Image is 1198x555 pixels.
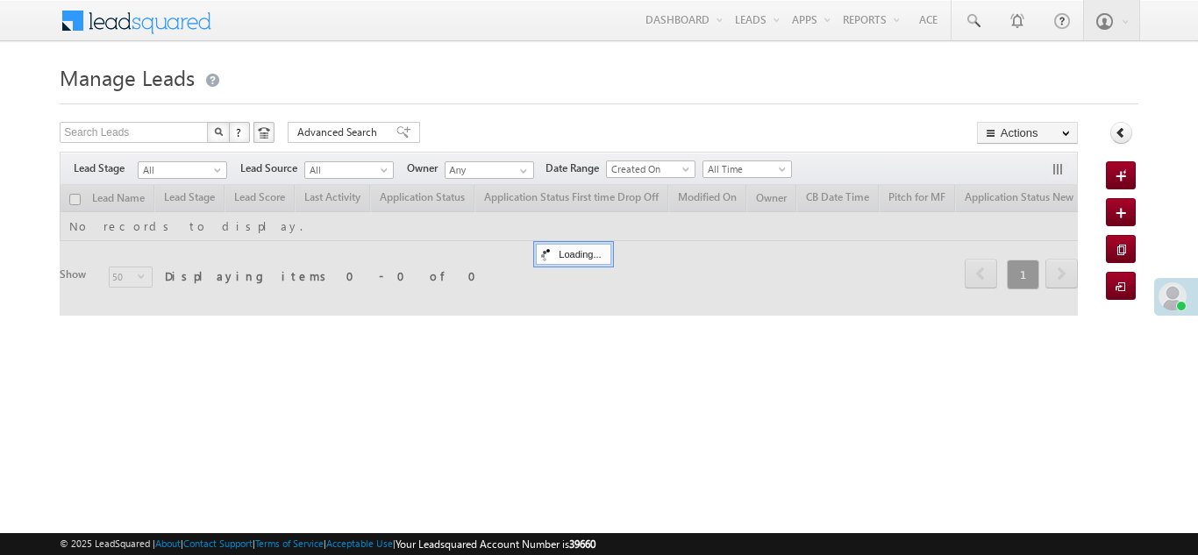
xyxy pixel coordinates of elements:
[240,160,304,176] span: Lead Source
[74,160,138,176] span: Lead Stage
[255,537,324,549] a: Terms of Service
[60,536,595,552] span: © 2025 LeadSquared | | | | |
[977,122,1078,144] button: Actions
[139,162,222,178] span: All
[305,162,389,178] span: All
[546,160,606,176] span: Date Range
[606,160,695,178] a: Created On
[214,127,223,136] img: Search
[536,244,610,265] div: Loading...
[236,125,244,139] span: ?
[569,537,595,551] span: 39660
[138,161,227,179] a: All
[396,537,595,551] span: Your Leadsquared Account Number is
[155,537,181,549] a: About
[60,63,195,91] span: Manage Leads
[510,162,532,180] a: Show All Items
[703,161,787,177] span: All Time
[445,161,534,179] input: Type to Search
[607,161,690,177] span: Created On
[304,161,394,179] a: All
[407,160,445,176] span: Owner
[297,125,382,140] span: Advanced Search
[183,537,253,549] a: Contact Support
[229,122,250,143] button: ?
[702,160,792,178] a: All Time
[326,537,393,549] a: Acceptable Use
